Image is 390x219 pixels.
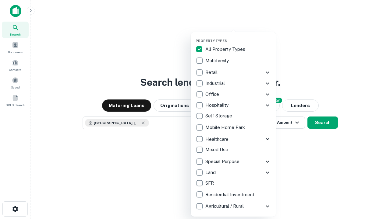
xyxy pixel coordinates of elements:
p: Residential Investment [205,191,256,198]
iframe: Chat Widget [360,170,390,200]
p: Mobile Home Park [205,124,246,131]
div: Agricultural / Rural [196,201,271,212]
div: Industrial [196,78,271,89]
p: Special Purpose [205,158,241,165]
p: Hospitality [205,102,230,109]
p: SFR [205,179,215,187]
div: Hospitality [196,100,271,111]
p: Agricultural / Rural [205,203,245,210]
p: Land [205,169,217,176]
div: Retail [196,67,271,78]
p: Multifamily [205,57,230,64]
p: Healthcare [205,136,230,143]
div: Office [196,89,271,100]
p: Mixed Use [205,146,229,153]
p: Retail [205,69,219,76]
div: Special Purpose [196,156,271,167]
div: Healthcare [196,134,271,144]
span: Property Types [196,39,227,43]
p: Self Storage [205,112,233,120]
p: All Property Types [205,46,246,53]
p: Office [205,91,220,98]
div: Land [196,167,271,178]
p: Industrial [205,80,226,87]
